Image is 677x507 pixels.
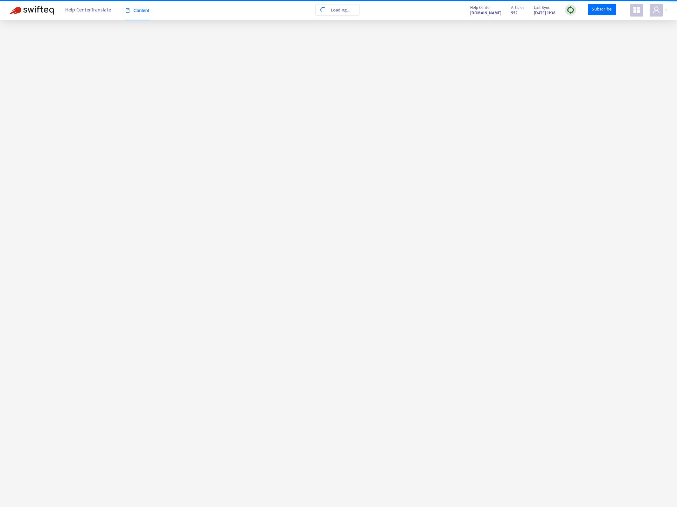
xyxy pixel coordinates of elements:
span: Last Sync [534,4,550,11]
span: Articles [511,4,524,11]
img: sync.dc5367851b00ba804db3.png [567,6,575,14]
strong: [DOMAIN_NAME] [470,10,501,17]
span: appstore [633,6,640,14]
span: Content [125,8,149,13]
span: Help Center [470,4,491,11]
a: [DOMAIN_NAME] [470,9,501,17]
strong: 552 [511,10,517,17]
img: Swifteq [10,6,54,15]
span: book [125,8,130,13]
span: Help Center Translate [65,4,111,16]
strong: [DATE] 11:38 [534,10,555,17]
span: user [653,6,660,14]
a: Subscribe [588,4,616,15]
